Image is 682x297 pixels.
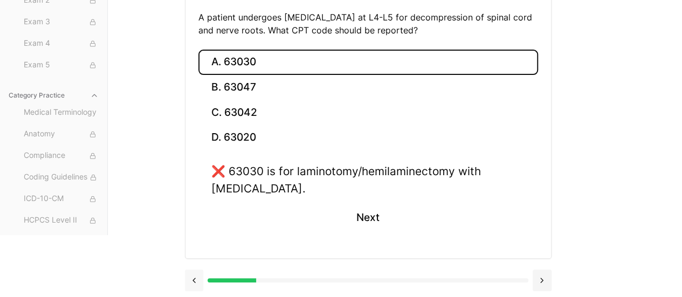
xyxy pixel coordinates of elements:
button: Compliance [19,147,103,164]
button: A. 63030 [198,50,538,75]
span: ICD-10-CM [24,193,99,205]
span: Medical Terminology [24,107,99,119]
button: B. 63047 [198,75,538,100]
span: Coding Guidelines [24,171,99,183]
button: Exam 4 [19,35,103,52]
button: Next [343,203,392,232]
span: Compliance [24,150,99,162]
button: Exam 5 [19,57,103,74]
p: A patient undergoes [MEDICAL_DATA] at L4-L5 for decompression of spinal cord and nerve roots. Wha... [198,11,538,37]
span: Exam 4 [24,38,99,50]
button: Category Practice [4,87,103,104]
span: Anatomy [24,128,99,140]
button: Medical Terminology [19,104,103,121]
span: Exam 3 [24,16,99,28]
button: ICD-10-CM [19,190,103,208]
button: Exam 3 [19,13,103,31]
button: HCPCS Level II [19,212,103,229]
button: D. 63020 [198,125,538,150]
span: HCPCS Level II [24,215,99,226]
div: ❌ 63030 is for laminotomy/hemilaminectomy with [MEDICAL_DATA]. [211,163,525,196]
button: Anatomy [19,126,103,143]
button: Coding Guidelines [19,169,103,186]
span: Exam 5 [24,59,99,71]
button: C. 63042 [198,100,538,125]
